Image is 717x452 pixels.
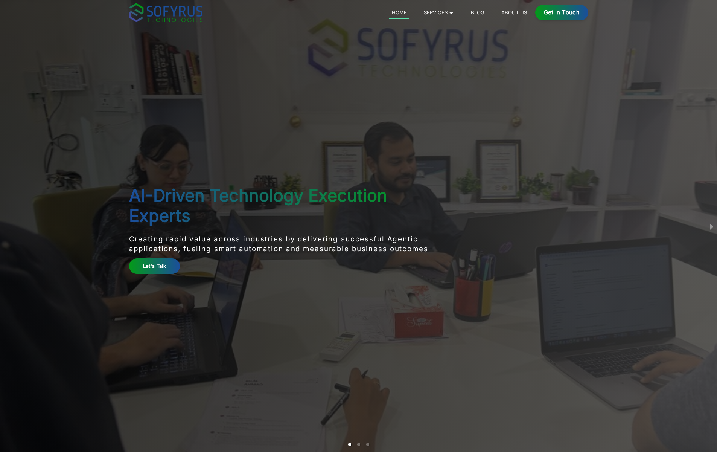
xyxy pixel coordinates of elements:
[129,185,435,226] h1: AI-Driven Technology Execution Experts
[421,8,457,17] a: Services 🞃
[498,8,530,17] a: About Us
[129,258,180,274] a: Let's Talk
[357,443,360,446] li: slide item 2
[348,443,351,446] li: slide item 1
[129,234,435,254] p: Creating rapid value across industries by delivering successful Agentic applications, fueling sma...
[389,8,409,19] a: Home
[366,443,369,446] li: slide item 3
[129,3,202,22] img: sofyrus
[468,8,487,17] a: Blog
[535,5,588,20] a: Get in Touch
